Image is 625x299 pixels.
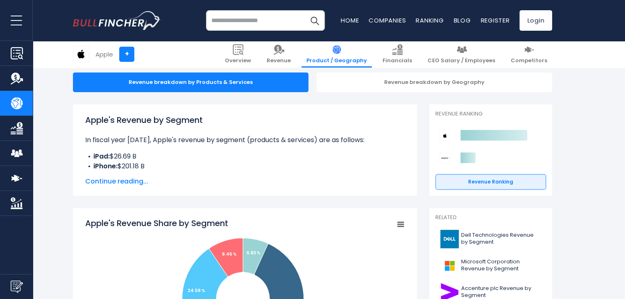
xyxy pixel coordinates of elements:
div: Apple [95,50,113,59]
a: Go to homepage [73,11,161,30]
a: Product / Geography [301,41,372,68]
a: Financials [378,41,417,68]
a: Microsoft Corporation Revenue by Segment [435,254,546,277]
tspan: 9.46 % [222,251,237,257]
span: Dell Technologies Revenue by Segment [461,232,541,246]
b: iPad: [93,152,110,161]
li: $26.69 B [85,152,405,161]
p: Related [435,214,546,221]
span: Competitors [511,57,547,64]
a: Home [341,16,359,25]
img: MSFT logo [440,256,459,275]
span: Financials [383,57,412,64]
span: Overview [225,57,251,64]
a: Register [480,16,510,25]
button: Search [304,10,325,31]
a: Blog [453,16,471,25]
b: iPhone: [93,161,118,171]
p: In fiscal year [DATE], Apple's revenue by segment (products & services) are as follows: [85,135,405,145]
a: Dell Technologies Revenue by Segment [435,228,546,250]
tspan: Apple's Revenue Share by Segment [85,217,228,229]
a: Ranking [416,16,444,25]
span: CEO Salary / Employees [428,57,495,64]
div: Revenue breakdown by Products & Services [73,72,308,92]
img: Sony Group Corporation competitors logo [439,153,450,163]
li: $201.18 B [85,161,405,171]
img: bullfincher logo [73,11,161,30]
img: DELL logo [440,230,459,248]
a: Login [519,10,552,31]
img: Apple competitors logo [439,130,450,141]
a: CEO Salary / Employees [423,41,500,68]
img: AAPL logo [73,46,89,62]
h1: Apple's Revenue by Segment [85,114,405,126]
div: Revenue breakdown by Geography [317,72,552,92]
span: Accenture plc Revenue by Segment [461,285,541,299]
span: Product / Geography [306,57,367,64]
tspan: 6.83 % [247,250,260,256]
span: Microsoft Corporation Revenue by Segment [461,258,541,272]
span: Continue reading... [85,177,405,186]
a: Revenue Ranking [435,174,546,190]
a: + [119,47,134,62]
p: Revenue Ranking [435,111,546,118]
a: Revenue [262,41,296,68]
a: Overview [220,41,256,68]
tspan: 24.59 % [188,288,205,294]
span: Revenue [267,57,291,64]
a: Companies [369,16,406,25]
a: Competitors [506,41,552,68]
